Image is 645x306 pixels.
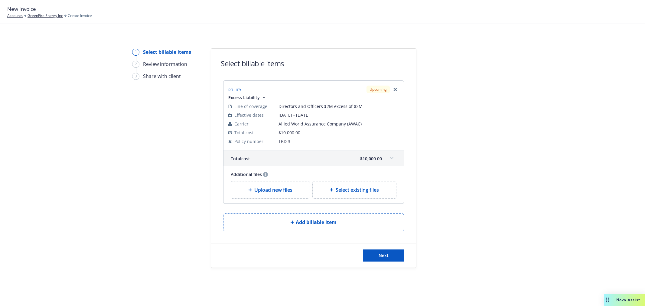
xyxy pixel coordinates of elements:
span: Add billable item [296,219,337,226]
a: GreenFire Energy Inc [28,13,63,18]
h1: Select billable items [221,58,284,68]
span: $10,000.00 [360,155,382,162]
span: Total cost [234,129,254,136]
button: Add billable item [223,213,404,231]
div: Select existing files [312,181,397,199]
span: Policy [228,87,242,93]
div: 3 [132,73,139,80]
div: Upcoming [366,86,390,93]
span: Carrier [234,121,249,127]
span: Directors and Officers $2M excess of $3M [279,103,399,109]
div: Share with client [143,73,181,80]
span: Line of coverage [234,103,267,109]
span: Create Invoice [68,13,92,18]
div: Totalcost$10,000.00 [223,151,404,166]
span: Upload new files [254,186,292,194]
span: Total cost [231,155,250,162]
span: Policy number [234,138,263,145]
span: $10,000.00 [279,130,300,135]
span: Excess Liability [228,94,260,101]
div: Drag to move [604,294,611,306]
div: 1 [132,49,139,56]
span: Effective dates [234,112,264,118]
button: Next [363,249,404,262]
span: Nova Assist [616,297,640,302]
button: Nova Assist [604,294,645,306]
span: Allied World Assurance Company (AWAC) [279,121,399,127]
span: TBD 3 [279,138,399,145]
span: [DATE] - [DATE] [279,112,399,118]
span: Additional files [231,171,262,177]
a: Remove browser [392,86,399,93]
div: Review information [143,60,187,68]
div: Select billable items [143,48,191,56]
span: New Invoice [7,5,36,13]
div: Upload new files [231,181,310,199]
a: Accounts [7,13,23,18]
span: Select existing files [336,186,379,194]
span: Next [379,252,389,258]
button: Excess Liability [228,94,267,101]
div: 2 [132,61,139,68]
